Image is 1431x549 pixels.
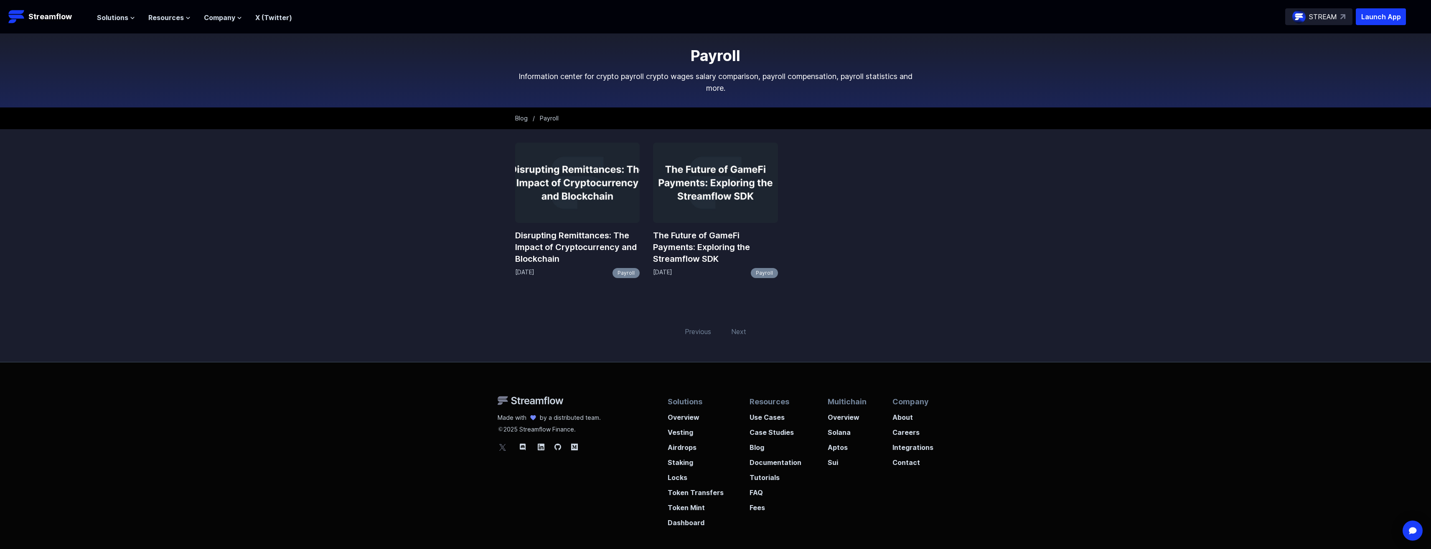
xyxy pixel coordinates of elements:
[148,13,184,23] span: Resources
[668,422,724,437] a: Vesting
[1403,521,1423,541] div: Open Intercom Messenger
[828,437,867,452] a: Aptos
[204,13,235,23] span: Company
[97,13,128,23] span: Solutions
[515,230,640,265] a: Disrupting Remittances: The Impact of Cryptocurrency and Blockchain
[750,467,801,483] a: Tutorials
[1309,12,1337,22] p: STREAM
[613,268,640,278] a: Payroll
[255,13,292,22] a: X (Twitter)
[750,437,801,452] a: Blog
[750,452,801,467] a: Documentation
[97,13,135,23] button: Solutions
[8,8,25,25] img: Streamflow Logo
[498,422,601,434] p: 2025 Streamflow Finance.
[750,422,801,437] a: Case Studies
[498,414,526,422] p: Made with
[750,396,801,407] p: Resources
[726,322,751,342] span: Next
[668,467,724,483] a: Locks
[1285,8,1352,25] a: STREAM
[750,407,801,422] a: Use Cases
[1356,8,1406,25] button: Launch App
[653,268,672,278] p: [DATE]
[8,8,89,25] a: Streamflow
[828,422,867,437] a: Solana
[680,322,716,342] span: Previous
[515,115,528,122] a: Blog
[828,396,867,407] p: Multichain
[892,396,933,407] p: Company
[533,115,535,122] span: /
[1340,14,1345,19] img: top-right-arrow.svg
[653,230,778,265] a: The Future of GameFi Payments: Exploring the Streamflow SDK
[668,483,724,498] a: Token Transfers
[204,13,242,23] button: Company
[1292,10,1306,23] img: streamflow-logo-circle.png
[668,452,724,467] a: Staking
[668,437,724,452] a: Airdrops
[828,452,867,467] a: Sui
[751,268,778,278] a: Payroll
[498,396,564,405] img: Streamflow Logo
[515,47,916,64] h1: Payroll
[892,437,933,452] a: Integrations
[28,11,72,23] p: Streamflow
[515,143,640,223] img: Disrupting Remittances: The Impact of Cryptocurrency and Blockchain
[892,452,933,467] a: Contact
[750,483,801,498] a: FAQ
[515,268,534,278] p: [DATE]
[540,414,601,422] p: by a distributed team.
[668,396,724,407] p: Solutions
[668,498,724,513] a: Token Mint
[540,115,559,122] span: Payroll
[892,407,933,422] a: About
[750,498,801,513] a: Fees
[148,13,191,23] button: Resources
[668,407,724,422] a: Overview
[668,513,724,528] a: Dashboard
[892,422,933,437] a: Careers
[828,407,867,422] a: Overview
[515,71,916,94] p: Information center for crypto payroll crypto wages salary comparison, payroll compensation, payro...
[653,143,778,223] img: The Future of GameFi Payments: Exploring the Streamflow SDK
